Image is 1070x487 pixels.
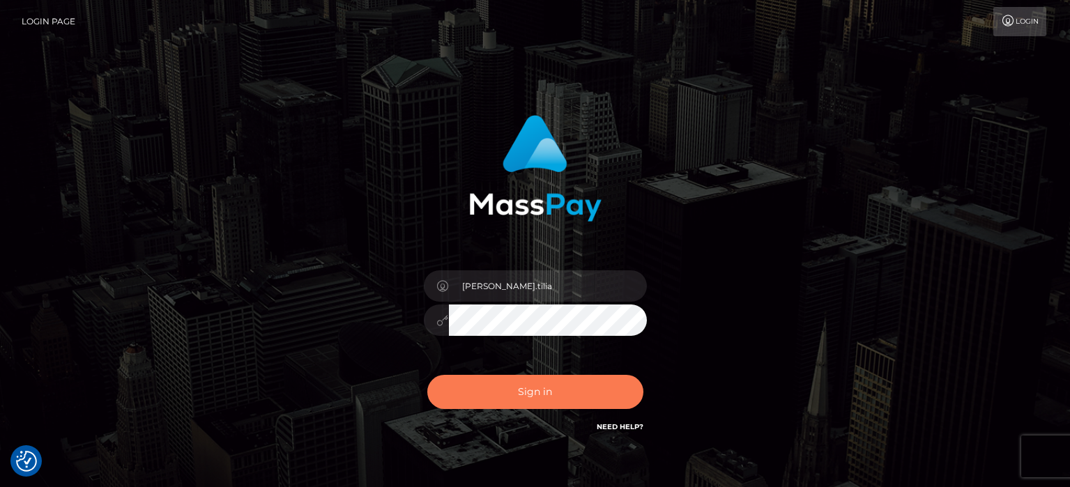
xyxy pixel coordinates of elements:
a: Login [993,7,1046,36]
button: Sign in [427,375,643,409]
input: Username... [449,270,647,302]
a: Login Page [22,7,75,36]
a: Need Help? [597,422,643,431]
button: Consent Preferences [16,451,37,472]
img: MassPay Login [469,115,602,222]
img: Revisit consent button [16,451,37,472]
